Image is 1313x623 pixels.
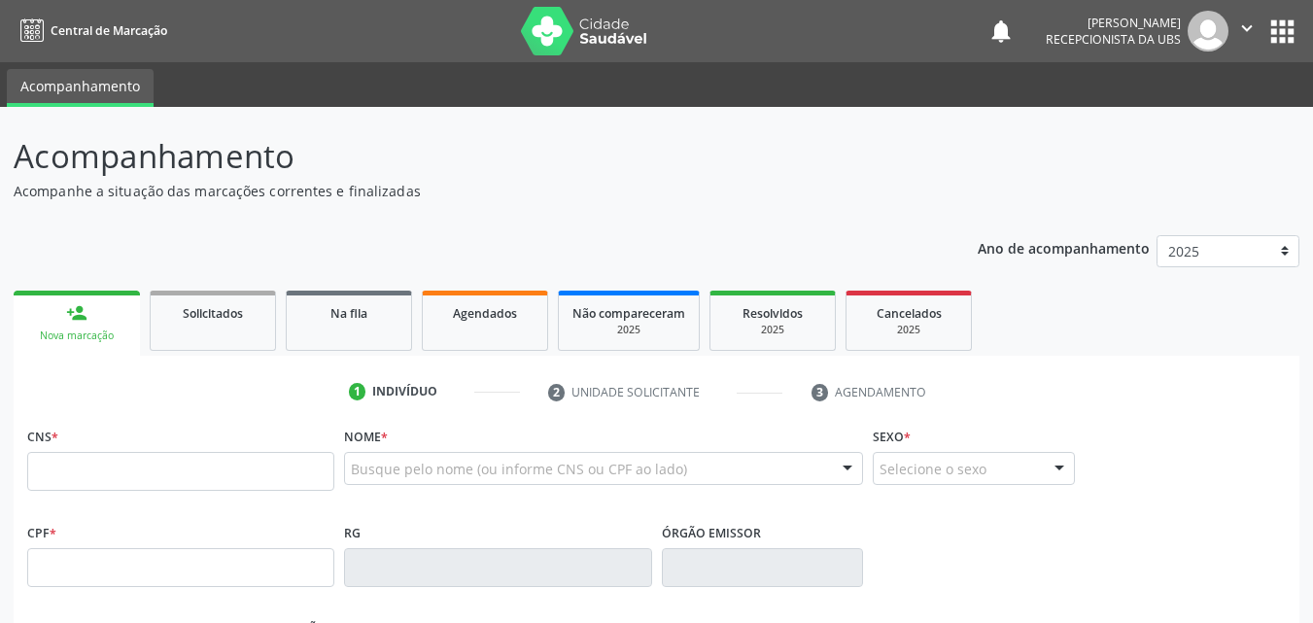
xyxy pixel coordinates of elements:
[183,305,243,322] span: Solicitados
[14,132,914,181] p: Acompanhamento
[877,305,942,322] span: Cancelados
[987,17,1015,45] button: notifications
[978,235,1150,260] p: Ano de acompanhamento
[1046,15,1181,31] div: [PERSON_NAME]
[1188,11,1228,52] img: img
[860,323,957,337] div: 2025
[344,422,388,452] label: Nome
[51,22,167,39] span: Central de Marcação
[662,518,761,548] label: Órgão emissor
[880,459,986,479] span: Selecione o sexo
[27,422,58,452] label: CNS
[372,383,437,400] div: Indivíduo
[14,15,167,47] a: Central de Marcação
[14,181,914,201] p: Acompanhe a situação das marcações correntes e finalizadas
[349,383,366,400] div: 1
[1228,11,1265,52] button: 
[453,305,517,322] span: Agendados
[572,323,685,337] div: 2025
[572,305,685,322] span: Não compareceram
[7,69,154,107] a: Acompanhamento
[66,302,87,324] div: person_add
[743,305,803,322] span: Resolvidos
[351,459,687,479] span: Busque pelo nome (ou informe CNS ou CPF ao lado)
[1265,15,1299,49] button: apps
[873,422,911,452] label: Sexo
[344,518,361,548] label: RG
[27,329,126,343] div: Nova marcação
[1046,31,1181,48] span: Recepcionista da UBS
[724,323,821,337] div: 2025
[1236,17,1258,39] i: 
[27,518,56,548] label: CPF
[330,305,367,322] span: Na fila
